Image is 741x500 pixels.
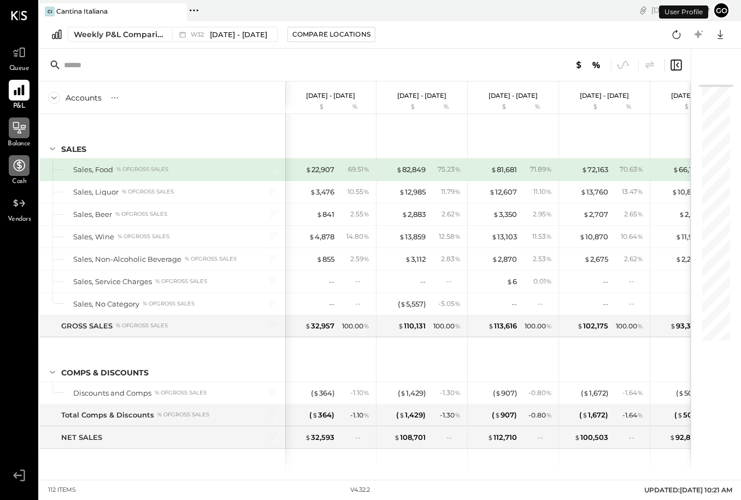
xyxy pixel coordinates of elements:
[402,209,426,220] div: 2,883
[638,4,649,16] div: copy link
[603,277,608,287] div: --
[311,388,334,398] div: ( 364 )
[455,388,461,397] span: %
[637,209,643,218] span: %
[396,165,402,174] span: $
[546,388,552,397] span: %
[580,187,586,196] span: $
[73,187,119,197] div: Sales, Liquor
[405,255,411,263] span: $
[350,254,369,264] div: 2.59
[507,277,513,286] span: $
[363,321,369,330] span: %
[675,232,699,242] div: 11,913
[400,299,406,308] span: $
[61,410,154,420] div: Total Comps & Discounts
[488,321,517,331] div: 113,616
[455,321,461,330] span: %
[329,277,334,287] div: --
[580,92,629,99] p: [DATE] - [DATE]
[73,232,114,242] div: Sales, Wine
[678,389,684,397] span: $
[73,164,113,175] div: Sales, Food
[185,255,237,263] div: % of GROSS SALES
[396,164,426,175] div: 82,849
[487,433,493,442] span: $
[342,321,369,331] div: 100.00
[659,5,708,19] div: User Profile
[402,210,408,219] span: $
[363,187,369,196] span: %
[66,92,102,103] div: Accounts
[122,188,174,196] div: % of GROSS SALES
[73,254,181,264] div: Sales, Non-Alcoholic Beverage
[1,117,38,149] a: Balance
[637,321,643,330] span: %
[348,164,369,174] div: 69.51
[74,29,166,40] div: Weekly P&L Comparison
[316,255,322,263] span: $
[455,299,461,308] span: %
[446,277,461,286] div: --
[581,164,608,175] div: 72,163
[306,92,355,99] p: [DATE] - [DATE]
[313,389,319,397] span: $
[511,299,517,309] div: --
[45,7,55,16] div: CI
[363,410,369,419] span: %
[577,321,608,331] div: 102,175
[440,388,461,398] div: - 1.30
[316,209,334,220] div: 841
[671,92,720,99] p: [DATE] - [DATE]
[580,187,608,197] div: 13,760
[669,432,699,443] div: 92,890
[455,410,461,419] span: %
[61,321,113,331] div: GROSS SALES
[446,433,461,442] div: --
[492,254,517,264] div: 2,870
[622,388,643,398] div: - 1.64
[530,164,552,174] div: 71.89
[61,144,86,155] div: SALES
[115,210,167,218] div: % of GROSS SALES
[455,187,461,196] span: %
[492,255,498,263] span: $
[629,299,643,308] div: --
[507,277,517,287] div: 6
[399,187,405,196] span: $
[532,232,552,242] div: 11.53
[355,433,369,442] div: --
[676,388,699,398] div: ( 506 )
[355,299,369,308] div: --
[433,321,461,331] div: 100.00
[310,187,334,197] div: 3,476
[397,92,446,99] p: [DATE] - [DATE]
[155,389,207,397] div: % of GROSS SALES
[584,255,590,263] span: $
[495,389,501,397] span: $
[491,165,497,174] span: $
[622,410,643,420] div: - 1.64
[577,321,583,330] span: $
[116,166,168,173] div: % of GROSS SALES
[546,321,552,330] span: %
[420,277,426,287] div: --
[533,254,552,264] div: 2.53
[440,410,461,420] div: - 1.30
[309,232,315,241] span: $
[291,103,334,111] div: $
[579,232,608,242] div: 10,870
[73,388,151,398] div: Discounts and Comps
[644,486,732,494] span: UPDATED: [DATE] 10:21 AM
[399,410,405,419] span: $
[312,410,318,419] span: $
[210,30,267,40] span: [DATE] - [DATE]
[491,232,517,242] div: 13,103
[673,164,699,175] div: 66,133
[399,187,426,197] div: 12,985
[583,389,589,397] span: $
[398,321,404,330] span: $
[442,209,461,219] div: 2.62
[673,165,679,174] span: $
[528,388,552,398] div: - 0.80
